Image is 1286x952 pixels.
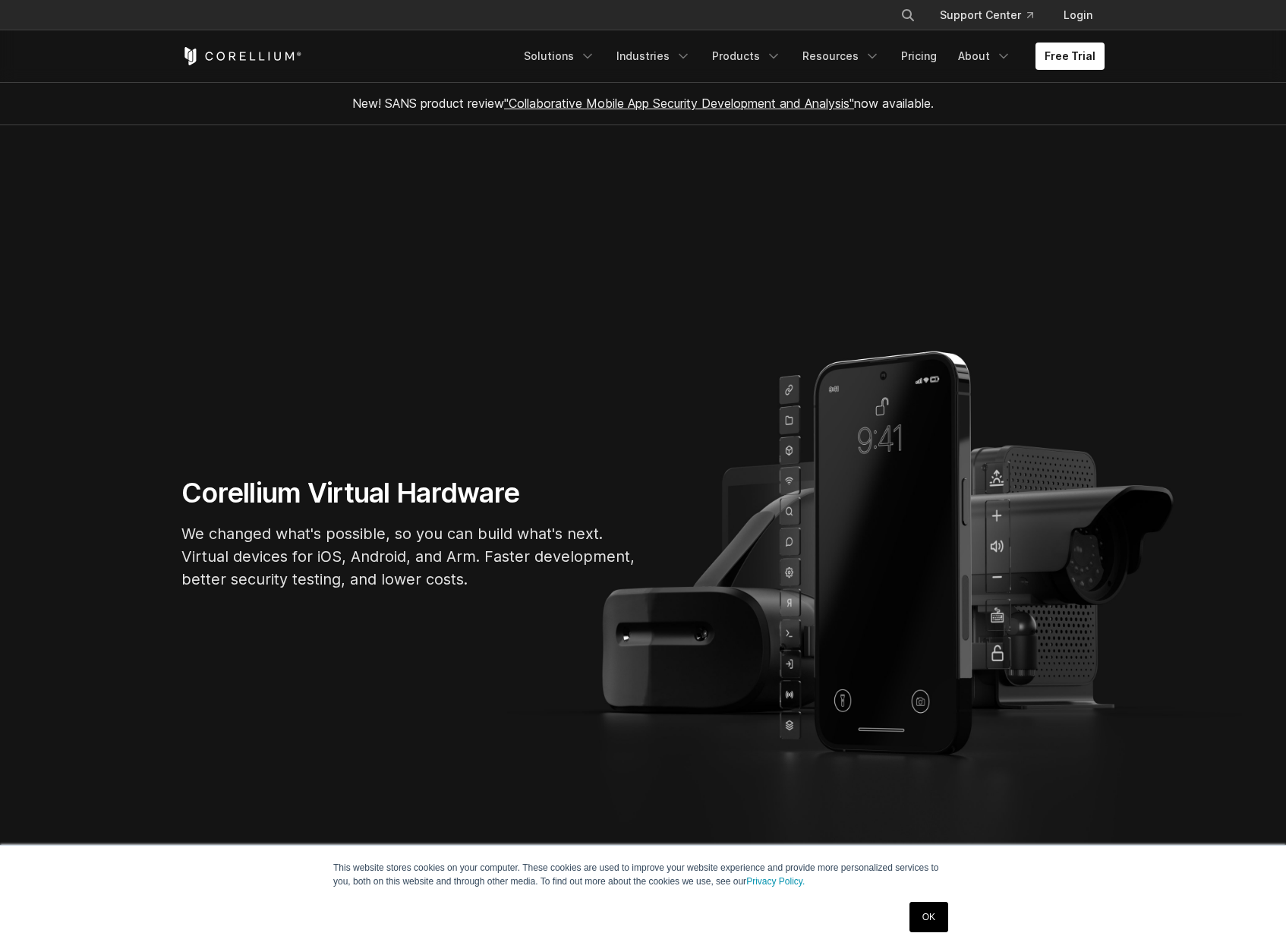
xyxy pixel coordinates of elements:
[181,476,637,510] h1: Corellium Virtual Hardware
[515,43,604,70] a: Solutions
[928,2,1045,29] a: Support Center
[352,96,934,111] span: New! SANS product review now available.
[333,861,953,888] p: This website stores cookies on your computer. These cookies are used to improve your website expe...
[746,876,805,887] a: Privacy Policy.
[892,43,946,70] a: Pricing
[793,43,889,70] a: Resources
[882,2,1105,29] div: Navigation Menu
[909,902,948,932] a: OK
[181,522,637,591] p: We changed what's possible, so you can build what's next. Virtual devices for iOS, Android, and A...
[703,43,790,70] a: Products
[1051,2,1105,29] a: Login
[515,43,1105,70] div: Navigation Menu
[949,43,1020,70] a: About
[1035,43,1105,70] a: Free Trial
[607,43,700,70] a: Industries
[181,47,302,65] a: Corellium Home
[504,96,854,111] a: "Collaborative Mobile App Security Development and Analysis"
[894,2,922,29] button: Search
